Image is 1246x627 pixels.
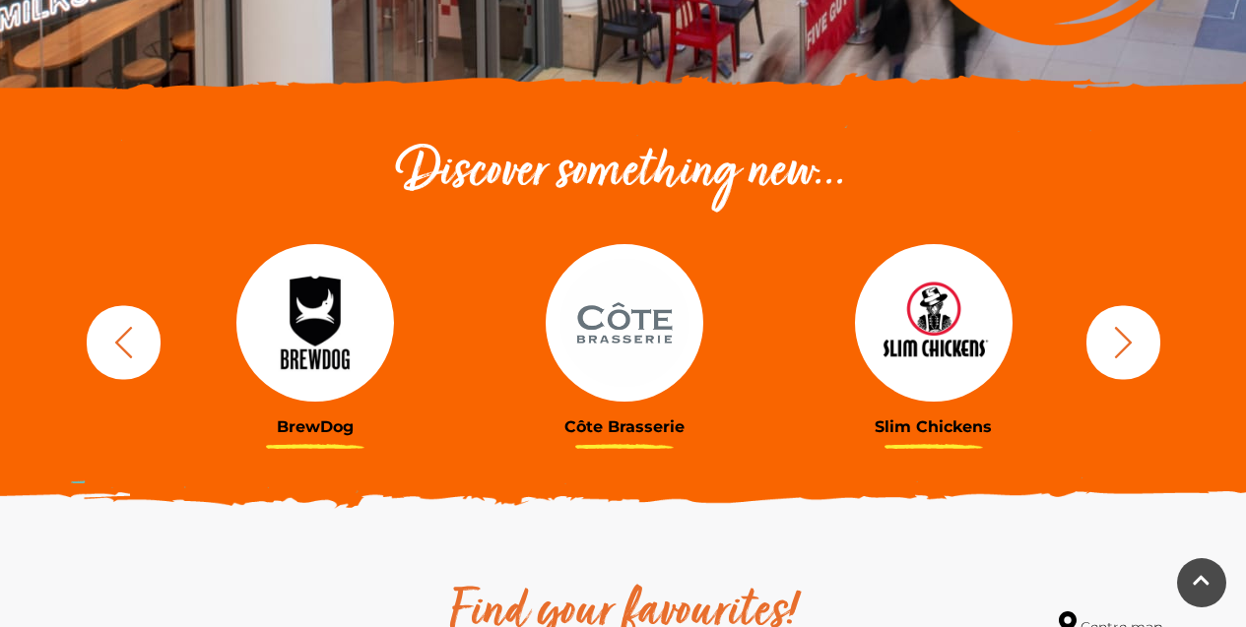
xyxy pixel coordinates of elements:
[485,417,764,436] h3: Côte Brasserie
[175,417,455,436] h3: BrewDog
[77,142,1170,205] h2: Discover something new...
[175,244,455,436] a: BrewDog
[794,244,1074,436] a: Slim Chickens
[485,244,764,436] a: Côte Brasserie
[794,417,1074,436] h3: Slim Chickens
